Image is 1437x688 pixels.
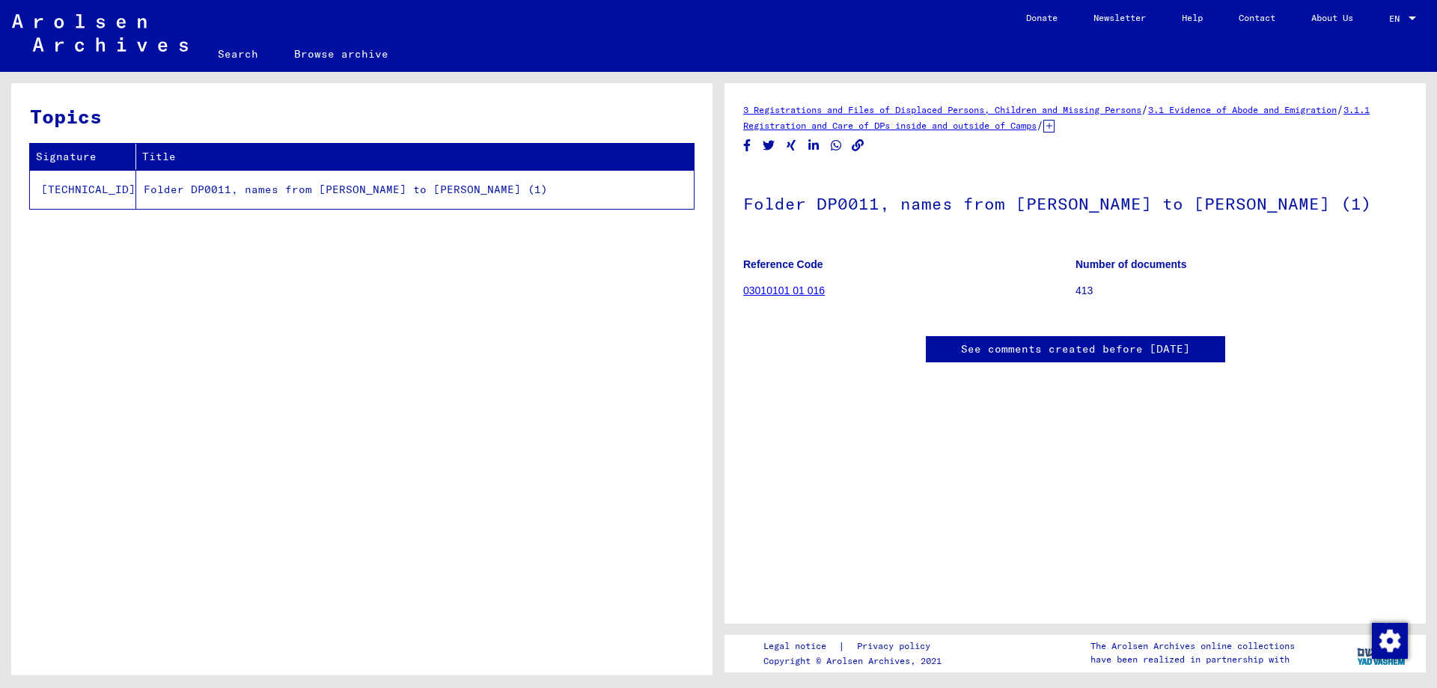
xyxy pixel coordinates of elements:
[1372,623,1408,659] img: Change consent
[1389,13,1406,24] span: EN
[761,136,777,155] button: Share on Twitter
[1076,258,1187,270] b: Number of documents
[763,639,838,654] a: Legal notice
[850,136,866,155] button: Copy link
[136,170,694,209] td: Folder DP0011, names from [PERSON_NAME] to [PERSON_NAME] (1)
[1354,634,1410,672] img: yv_logo.png
[12,14,188,52] img: Arolsen_neg.svg
[200,36,276,72] a: Search
[1076,283,1407,299] p: 413
[763,639,948,654] div: |
[739,136,755,155] button: Share on Facebook
[1037,118,1043,132] span: /
[1141,103,1148,116] span: /
[743,284,825,296] a: 03010101 01 016
[30,144,136,170] th: Signature
[30,170,136,209] td: [TECHNICAL_ID]
[1090,639,1295,653] p: The Arolsen Archives online collections
[784,136,799,155] button: Share on Xing
[743,169,1407,235] h1: Folder DP0011, names from [PERSON_NAME] to [PERSON_NAME] (1)
[1337,103,1343,116] span: /
[1090,653,1295,666] p: have been realized in partnership with
[961,341,1190,357] a: See comments created before [DATE]
[743,258,823,270] b: Reference Code
[829,136,844,155] button: Share on WhatsApp
[806,136,822,155] button: Share on LinkedIn
[136,144,694,170] th: Title
[845,639,948,654] a: Privacy policy
[30,102,693,131] h3: Topics
[1148,104,1337,115] a: 3.1 Evidence of Abode and Emigration
[276,36,406,72] a: Browse archive
[743,104,1141,115] a: 3 Registrations and Files of Displaced Persons, Children and Missing Persons
[763,654,948,668] p: Copyright © Arolsen Archives, 2021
